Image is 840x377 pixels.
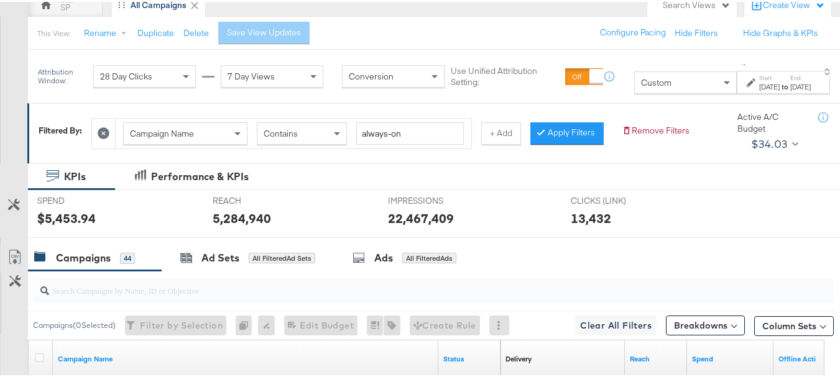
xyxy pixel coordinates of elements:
div: KPIs [64,168,86,182]
div: [DATE] [759,80,780,90]
div: Delivery [505,352,532,362]
a: The total amount spent to date. [692,352,768,362]
button: Delete [183,25,209,37]
div: This View: [37,27,70,37]
span: IMPRESSIONS [388,193,481,205]
button: Clear All Filters [575,314,657,334]
input: Enter a search term [356,120,464,143]
label: End: [790,72,811,80]
div: Ads [374,249,393,263]
div: Ad Sets [201,249,239,263]
label: Start: [759,72,780,80]
div: [DATE] [790,80,811,90]
a: Your campaign name. [58,352,433,362]
div: 22,467,409 [388,207,454,225]
button: Configure Pacing [591,20,675,42]
button: + Add [481,120,521,143]
input: Search Campaigns by Name, ID or Objective [49,271,763,296]
div: 5,284,940 [213,207,271,225]
button: Hide Graphs & KPIs [743,25,818,37]
button: Remove Filters [622,123,690,135]
button: Breakdowns [666,314,745,334]
button: Duplicate [137,25,174,37]
strong: to [780,80,790,89]
span: 28 Day Clicks [100,69,152,80]
span: Conversion [349,69,394,80]
div: Campaigns [56,249,111,263]
a: The number of people your ad was served to. [630,352,682,362]
button: $34.03 [746,132,801,152]
div: 44 [120,251,135,262]
button: Apply Filters [530,120,604,143]
div: $34.03 [751,133,787,152]
div: All Filtered Ad Sets [249,251,315,262]
span: 7 Day Views [228,69,275,80]
div: $5,453.94 [37,207,96,225]
div: Performance & KPIs [151,168,249,182]
span: ↑ [738,61,750,65]
div: Campaigns ( 0 Selected) [33,318,116,329]
div: Attribution Window: [37,66,87,83]
span: SPEND [37,193,131,205]
a: Shows the current state of your Ad Campaign. [443,352,496,362]
div: All Filtered Ads [402,251,456,262]
div: 13,432 [571,207,611,225]
span: Campaign Name [130,126,194,137]
div: Active A/C Budget [737,109,806,132]
button: Column Sets [754,314,834,334]
span: REACH [213,193,306,205]
span: Clear All Filters [580,316,652,332]
div: 0 [236,314,258,334]
a: Reflects the ability of your Ad Campaign to achieve delivery based on ad states, schedule and bud... [505,352,532,362]
span: Contains [264,126,298,137]
button: Hide Filters [675,25,718,37]
button: Rename [75,20,140,43]
div: Filtered By: [39,123,82,135]
label: Use Unified Attribution Setting: [451,63,560,86]
span: Custom [641,75,672,86]
span: CLICKS (LINK) [571,193,664,205]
